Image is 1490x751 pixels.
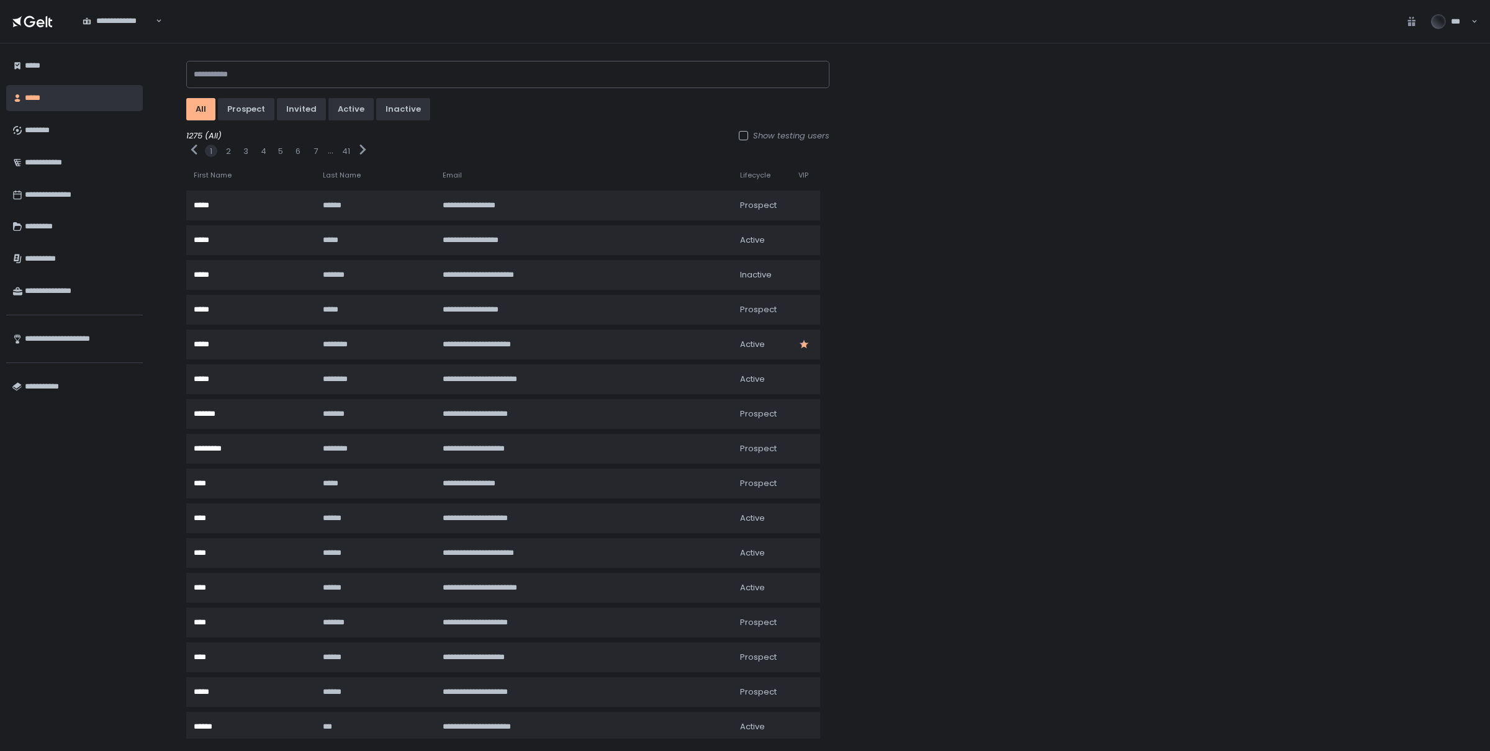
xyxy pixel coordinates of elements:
div: active [338,104,364,115]
button: 6 [296,146,300,157]
button: 5 [278,146,283,157]
input: Search for option [153,15,154,27]
span: active [740,374,765,385]
button: 1 [210,146,212,157]
button: 41 [342,146,350,157]
span: active [740,547,765,559]
span: active [740,721,765,732]
span: prospect [740,443,777,454]
span: prospect [740,200,777,211]
span: inactive [740,269,772,281]
button: 4 [261,146,266,157]
div: inactive [386,104,421,115]
span: Email [443,171,462,180]
button: prospect [218,98,274,120]
div: prospect [227,104,265,115]
span: prospect [740,478,777,489]
button: 3 [243,146,248,157]
div: 1275 (All) [186,130,829,142]
button: All [186,98,215,120]
span: Last Name [323,171,361,180]
span: prospect [740,408,777,420]
span: active [740,235,765,246]
span: active [740,339,765,350]
button: active [328,98,374,120]
button: 2 [226,146,231,157]
span: prospect [740,686,777,698]
button: inactive [376,98,430,120]
span: VIP [798,171,808,180]
div: Search for option [74,8,162,34]
span: prospect [740,617,777,628]
div: ... [328,145,333,156]
span: Lifecycle [740,171,770,180]
span: prospect [740,652,777,663]
div: All [196,104,206,115]
span: active [740,582,765,593]
span: First Name [194,171,232,180]
button: invited [277,98,326,120]
span: prospect [740,304,777,315]
div: invited [286,104,317,115]
button: 7 [314,146,318,157]
span: active [740,513,765,524]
